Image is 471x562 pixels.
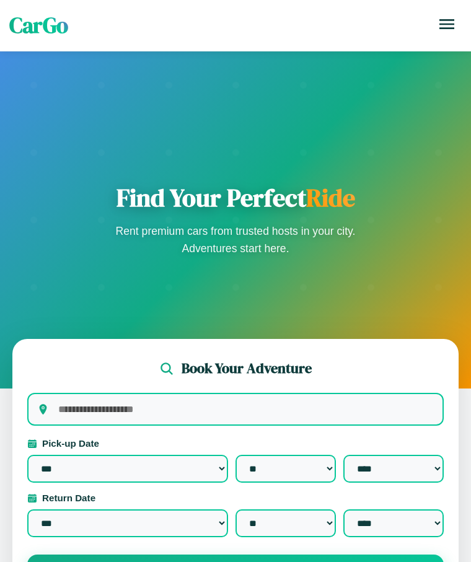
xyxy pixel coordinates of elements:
span: CarGo [9,11,68,40]
p: Rent premium cars from trusted hosts in your city. Adventures start here. [112,222,359,257]
label: Pick-up Date [27,438,444,449]
h1: Find Your Perfect [112,183,359,213]
span: Ride [306,181,355,214]
label: Return Date [27,493,444,503]
h2: Book Your Adventure [182,359,312,378]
